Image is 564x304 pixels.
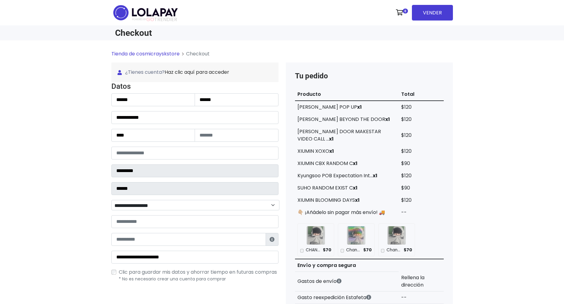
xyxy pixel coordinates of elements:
img: Chanyeol POB SG 2024 Everline [387,226,406,245]
td: Kyungsoo POB Expectation Int... [295,170,399,182]
td: -- [399,291,444,304]
strong: x1 [385,116,390,123]
td: 👇🏼 ¡Añádelo sin pagar más envío! 🚚 [295,206,399,219]
th: Total [399,88,444,101]
h1: Checkout [115,28,278,38]
td: Rellena la dirección [399,272,444,291]
th: Envío y compra segura [295,259,399,272]
span: ¿Tienes cuenta? [118,69,272,76]
strong: x1 [357,103,362,111]
span: $70 [404,247,412,253]
td: $120 [399,170,444,182]
p: Chanyeol POB SG Ktown4u [346,247,361,253]
td: $90 [399,157,444,170]
a: Tienda de cosmicrayskstore [111,50,180,57]
h4: Datos [111,82,278,91]
img: CHANYEOL POB Everline [307,226,325,245]
img: logo [111,3,180,22]
span: $70 [363,247,372,253]
th: Producto [295,88,399,101]
td: $120 [399,145,444,157]
i: Estafeta cobra este monto extra por ser un CP de difícil acceso [366,295,371,300]
th: Gastos de envío [295,272,399,291]
td: -- [399,206,444,219]
p: * No es necesario crear una cuenta para comprar [119,276,278,282]
strong: x1 [355,197,360,204]
li: Checkout [180,50,210,58]
td: $90 [399,182,444,194]
strong: x1 [353,184,357,191]
a: Haz clic aquí para acceder [165,69,229,76]
td: [PERSON_NAME] BEYOND THE DOOR [295,113,399,126]
strong: x1 [329,135,334,142]
td: XIUMIN BLOOMING DAYS [295,194,399,206]
span: Clic para guardar mis datos y ahorrar tiempo en futuras compras [119,268,277,276]
td: [PERSON_NAME] POP UP [295,101,399,113]
a: 8 [393,3,409,22]
td: $120 [399,101,444,113]
td: $120 [399,126,444,145]
a: VENDER [412,5,453,21]
i: Los gastos de envío dependen de códigos postales. ¡Te puedes llevar más productos en un solo envío ! [337,279,342,283]
td: $120 [399,194,444,206]
span: POWERED BY [132,18,146,21]
i: Estafeta lo usará para ponerse en contacto en caso de tener algún problema con el envío [270,237,275,242]
strong: x1 [329,148,334,155]
span: $70 [323,247,331,253]
h4: Tu pedido [295,72,444,81]
span: TRENDIER [132,17,177,22]
nav: breadcrumb [111,50,453,62]
th: Gasto reexpedición Estafeta [295,291,399,304]
p: Chanyeol POB SG 2024 Everline [387,247,402,253]
span: 8 [403,9,408,13]
p: CHANYEOL POB Everline [306,247,321,253]
span: GO [146,16,154,23]
td: SUHO RANDOM EXIST C [295,182,399,194]
td: $120 [399,113,444,126]
td: XIUMIN XOXO [295,145,399,157]
strong: x1 [373,172,377,179]
img: Chanyeol POB SG Ktown4u [347,226,365,245]
td: [PERSON_NAME] DOOR MAKESTAR VIDEO CALL ... [295,126,399,145]
strong: x1 [353,160,357,167]
td: XIUMIN CBX RANDOM C [295,157,399,170]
